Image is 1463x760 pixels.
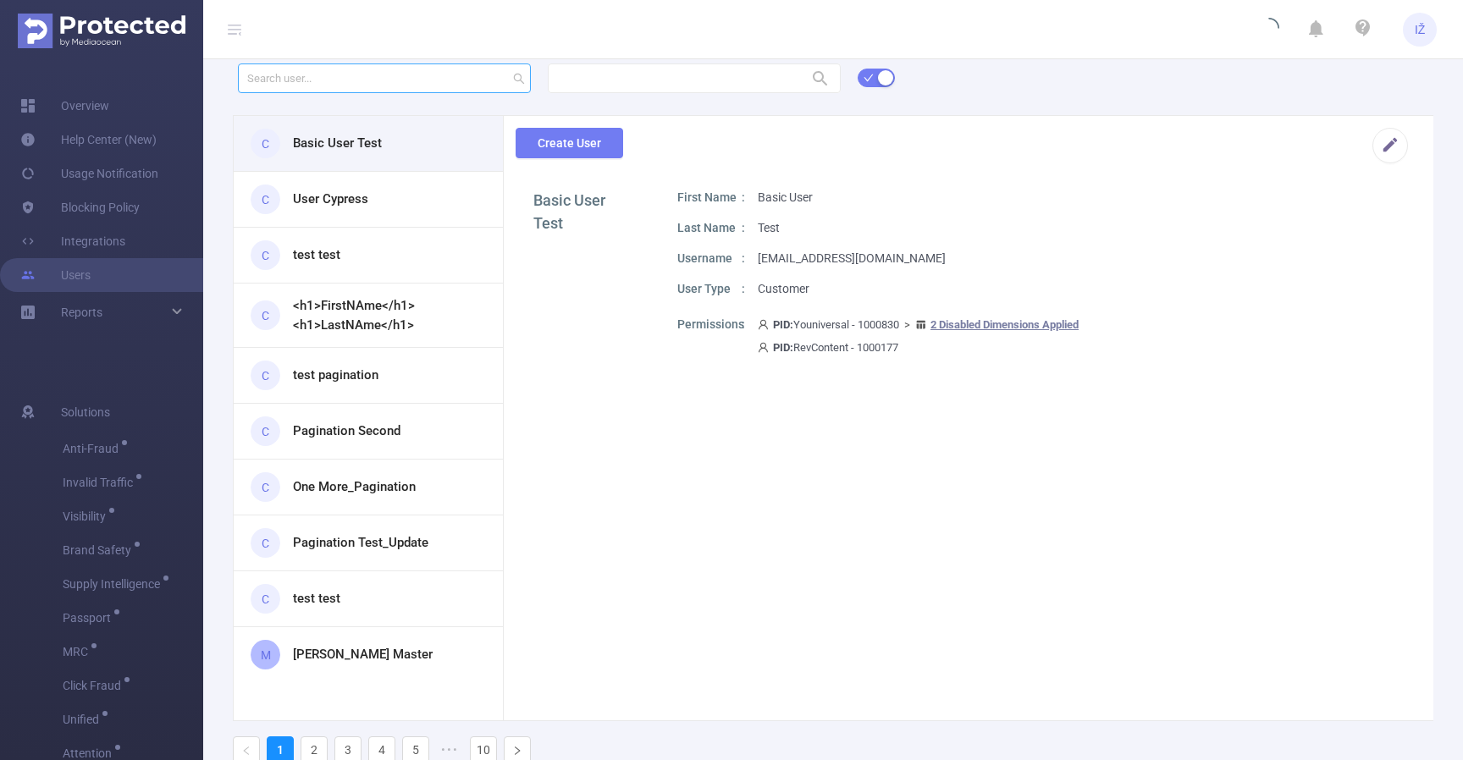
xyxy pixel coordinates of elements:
[63,476,139,488] span: Invalid Traffic
[63,510,112,522] span: Visibility
[261,638,271,672] span: M
[20,258,91,292] a: Users
[293,296,473,334] h3: <h1>FirstNAme</h1> <h1>LastNAme</h1>
[20,224,125,258] a: Integrations
[512,746,522,756] i: icon: right
[758,280,809,298] p: Customer
[20,89,109,123] a: Overview
[63,747,118,759] span: Attention
[61,306,102,319] span: Reports
[61,395,110,429] span: Solutions
[262,471,269,504] span: C
[758,341,898,354] span: RevContent - 1000177
[262,183,269,217] span: C
[758,219,780,237] p: Test
[758,250,946,267] p: [EMAIL_ADDRESS][DOMAIN_NAME]
[677,250,745,267] p: Username
[293,134,382,153] h3: Basic User Test
[773,341,793,354] b: PID:
[930,318,1079,331] u: 2 Disabled Dimensions Applied
[864,73,874,83] i: icon: check
[20,123,157,157] a: Help Center (New)
[293,533,428,553] h3: Pagination Test_Update
[293,190,368,209] h3: User Cypress
[20,157,158,190] a: Usage Notification
[63,443,124,454] span: Anti-Fraud
[63,646,94,658] span: MRC
[262,526,269,560] span: C
[20,190,140,224] a: Blocking Policy
[1259,18,1279,41] i: icon: loading
[63,612,117,624] span: Passport
[758,189,813,207] p: Basic User
[677,189,745,207] p: First Name
[758,318,1079,331] span: Youniversal - 1000830
[677,280,745,298] p: User Type
[61,295,102,329] a: Reports
[262,359,269,393] span: C
[677,316,745,333] p: Permissions
[63,713,105,725] span: Unified
[516,128,623,158] button: Create User
[1415,13,1426,47] span: IŽ
[677,219,745,237] p: Last Name
[293,366,378,385] h3: test pagination
[262,127,269,161] span: C
[513,73,525,85] i: icon: search
[293,421,400,441] h3: Pagination Second
[262,582,269,616] span: C
[262,299,269,333] span: C
[262,239,269,273] span: C
[241,746,251,756] i: icon: left
[63,544,137,556] span: Brand Safety
[293,589,340,609] h3: test test
[758,342,773,353] i: icon: user
[63,680,127,691] span: Click Fraud
[293,245,340,265] h3: test test
[63,578,166,590] span: Supply Intelligence
[293,477,416,497] h3: One More_Pagination
[899,318,915,331] span: >
[533,189,635,234] h1: Basic User Test
[293,645,433,664] h3: [PERSON_NAME] Master
[262,415,269,449] span: C
[758,319,773,330] i: icon: user
[773,318,793,331] b: PID:
[238,63,531,93] input: Search user...
[18,14,185,48] img: Protected Media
